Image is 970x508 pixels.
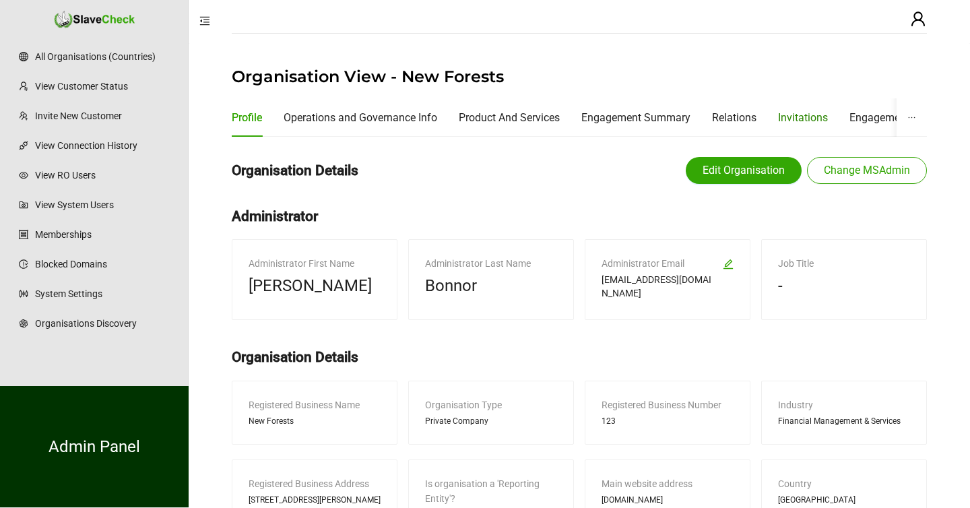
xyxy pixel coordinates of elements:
[602,494,663,507] span: [DOMAIN_NAME]
[778,256,910,271] div: Job Title
[910,11,926,27] span: user
[778,494,855,507] span: [GEOGRAPHIC_DATA]
[602,398,734,412] div: Registered Business Number
[778,476,910,491] div: Country
[602,256,717,271] div: Administrator Email
[425,476,557,506] div: Is organisation a 'Reporting Entity'?
[824,162,910,179] span: Change MSAdmin
[778,274,783,299] span: -
[602,415,616,428] span: 123
[35,73,174,100] a: View Customer Status
[35,162,174,189] a: View RO Users
[249,415,294,428] span: New Forests
[232,160,358,182] h2: Organisation Details
[35,43,174,70] a: All Organisations (Countries)
[35,102,174,129] a: Invite New Customer
[686,157,802,184] button: Edit Organisation
[459,109,560,126] div: Product And Services
[907,113,916,122] span: ellipsis
[712,109,756,126] div: Relations
[35,221,174,248] a: Memberships
[425,398,557,412] div: Organisation Type
[778,398,910,412] div: Industry
[778,109,828,126] div: Invitations
[249,274,372,299] span: [PERSON_NAME]
[232,205,927,228] h2: Administrator
[778,415,901,428] span: Financial Management & Services
[199,15,210,26] span: menu-fold
[425,274,477,299] span: Bonnor
[35,132,174,159] a: View Connection History
[232,109,262,126] div: Profile
[35,191,174,218] a: View System Users
[807,157,927,184] button: Change MSAdmin
[602,476,734,491] div: Main website address
[425,415,488,428] span: Private Company
[249,398,381,412] div: Registered Business Name
[602,274,717,300] span: [EMAIL_ADDRESS][DOMAIN_NAME]
[35,251,174,278] a: Blocked Domains
[425,256,557,271] div: Administrator Last Name
[249,494,381,507] span: [STREET_ADDRESS][PERSON_NAME]
[35,310,174,337] a: Organisations Discovery
[284,109,437,126] div: Operations and Governance Info
[249,476,381,491] div: Registered Business Address
[897,98,927,137] button: ellipsis
[723,259,734,269] span: edit
[232,66,927,88] h1: Organisation View - New Forests
[232,346,927,369] h2: Organisation Details
[703,162,785,179] span: Edit Organisation
[35,280,174,307] a: System Settings
[581,109,690,126] div: Engagement Summary
[249,256,381,271] div: Administrator First Name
